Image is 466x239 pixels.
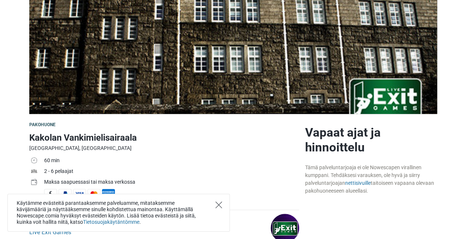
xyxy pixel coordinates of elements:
span: MasterCard [87,189,100,198]
span: Pakohuone [29,122,56,127]
a: Live Exit Games [29,229,71,236]
td: 60 min [44,156,299,167]
a: nettisivuille [345,180,371,186]
div: Maksa saapuessasi tai maksa verkossa [44,178,299,186]
div: Käytämme evästeitä parantaaksemme palveluamme, mitataksemme kävijämääriä ja näyttääksemme sinulle... [7,194,230,232]
span: Käteinen [44,189,57,198]
span: PayPal [59,189,72,198]
button: Close [215,202,222,208]
div: [GEOGRAPHIC_DATA], [GEOGRAPHIC_DATA] [29,144,299,152]
span: Visa [73,189,86,198]
h2: Vapaat ajat ja hinnoittelu [305,125,437,155]
div: Tämä palveluntarjoaja ei ole Nowescapen virallinen kumppani. Tehdäksesi varauksen, ole hyvä ja si... [305,164,437,195]
h1: Kakolan Vankimielisairaala [29,131,299,144]
span: American Express [102,189,115,198]
a: Tietosuojakäytäntömme [83,219,139,225]
td: 2 - 6 pelaajat [44,167,299,177]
